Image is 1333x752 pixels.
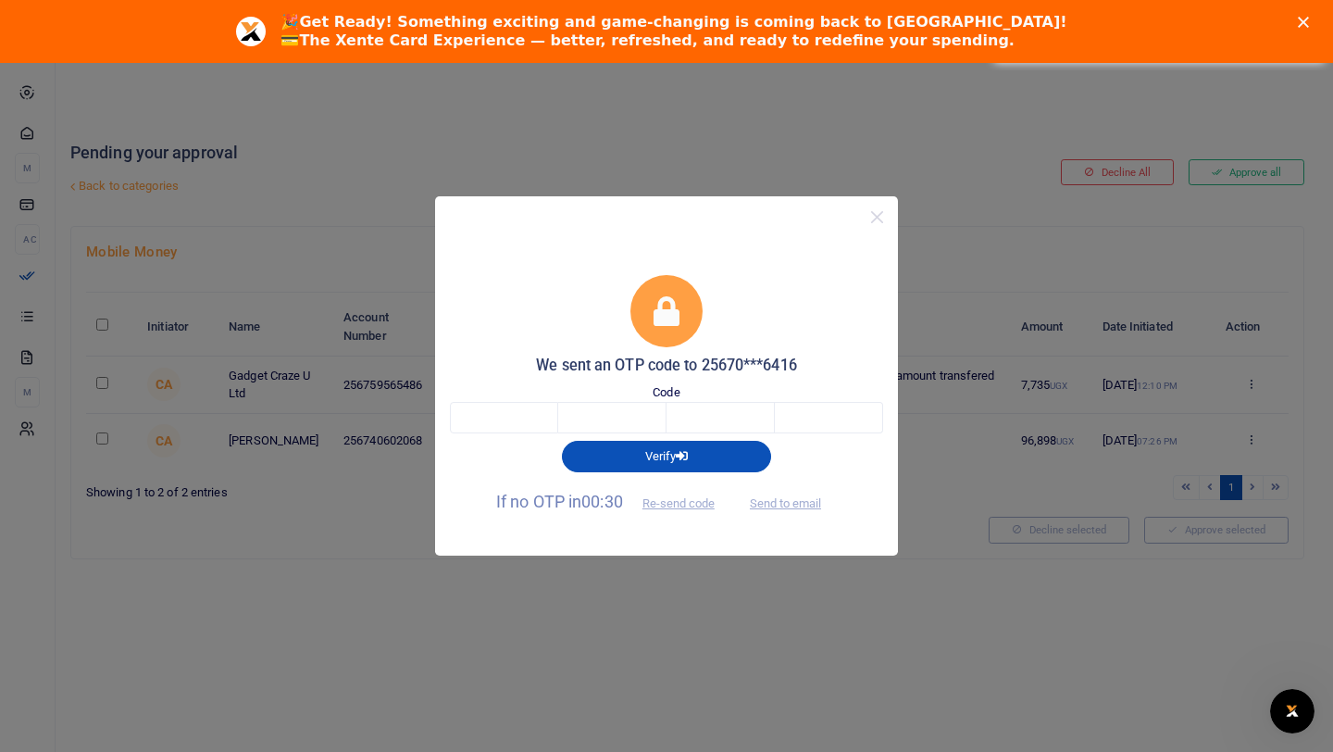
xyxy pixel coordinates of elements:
span: 00:30 [581,492,623,511]
b: Get Ready! Something exciting and game-changing is coming back to [GEOGRAPHIC_DATA]! [299,13,1066,31]
div: Close [1298,17,1316,28]
button: Verify [562,441,771,472]
span: If no OTP in [496,492,730,511]
h5: We sent an OTP code to 25670***6416 [450,357,883,375]
b: The Xente Card Experience — better, refreshed, and ready to redefine your spending. [299,31,1014,49]
iframe: Intercom live chat [1270,689,1314,733]
img: Profile image for Aceng [236,17,266,46]
div: 🎉 💳 [280,13,1066,50]
button: Close [864,204,891,231]
label: Code [653,383,679,402]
